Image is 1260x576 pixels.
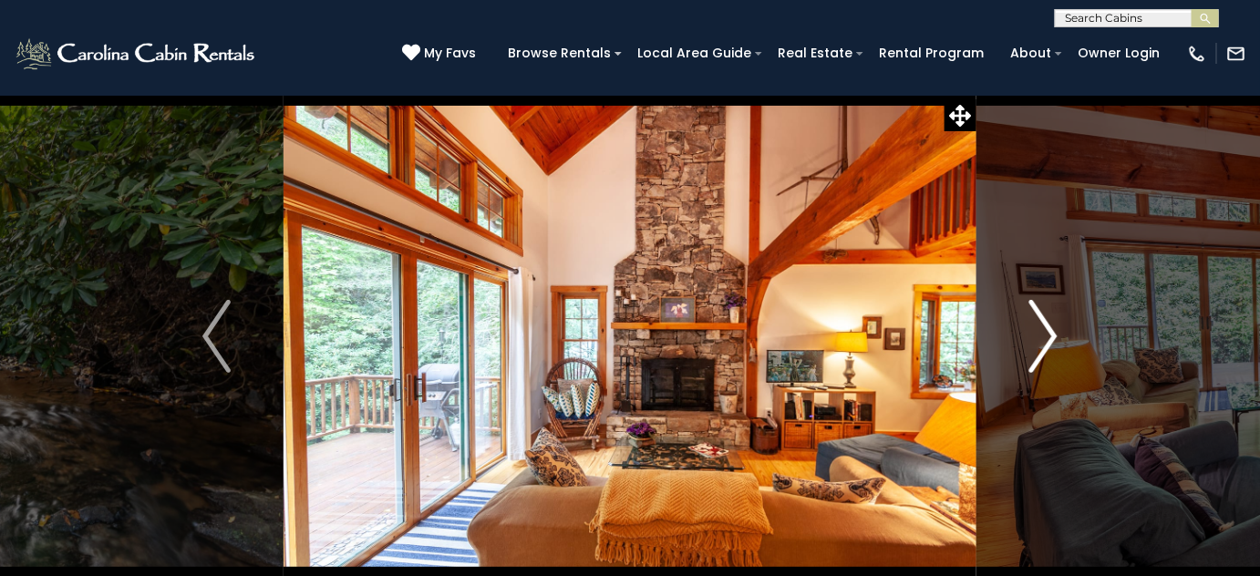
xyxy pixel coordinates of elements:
[870,39,993,67] a: Rental Program
[1029,300,1057,373] img: arrow
[14,36,260,72] img: White-1-2.png
[1069,39,1169,67] a: Owner Login
[1001,39,1060,67] a: About
[1187,44,1207,64] img: phone-regular-white.png
[1226,44,1246,64] img: mail-regular-white.png
[628,39,760,67] a: Local Area Guide
[499,39,620,67] a: Browse Rentals
[424,44,476,63] span: My Favs
[202,300,230,373] img: arrow
[402,44,480,64] a: My Favs
[769,39,862,67] a: Real Estate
